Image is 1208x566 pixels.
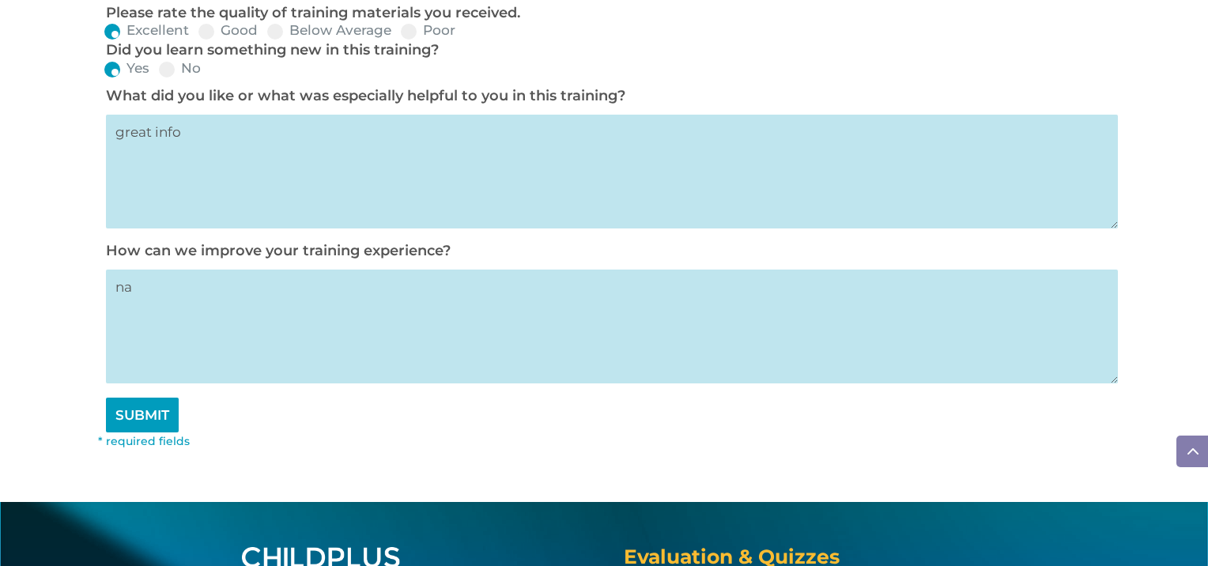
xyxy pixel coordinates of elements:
label: Yes [104,62,149,75]
p: Please rate the quality of training materials you received. [106,4,1110,23]
p: Did you learn something new in this training? [106,41,1110,60]
label: What did you like or what was especially helpful to you in this training? [106,87,625,104]
label: Excellent [104,24,189,37]
font: * required fields [98,434,190,448]
input: SUBMIT [106,398,179,432]
label: Poor [401,24,455,37]
label: Below Average [267,24,391,37]
label: No [159,62,201,75]
label: Good [198,24,258,37]
label: How can we improve your training experience? [106,242,451,259]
